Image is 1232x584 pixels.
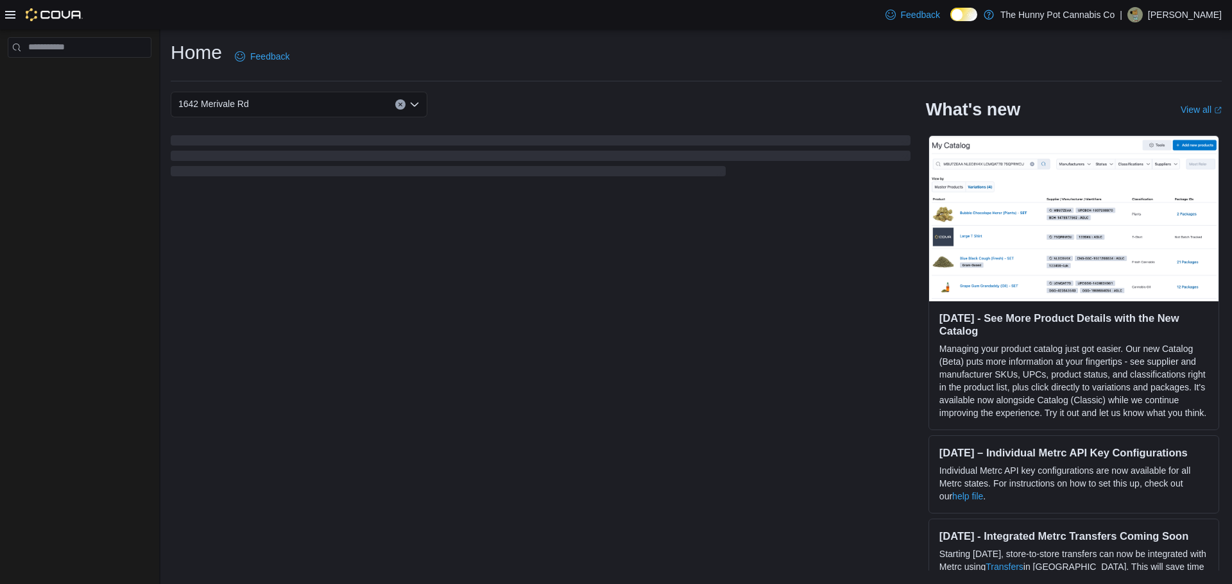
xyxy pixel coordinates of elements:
[1148,7,1222,22] p: [PERSON_NAME]
[926,99,1020,120] h2: What's new
[250,50,289,63] span: Feedback
[395,99,406,110] button: Clear input
[26,8,83,21] img: Cova
[939,446,1208,459] h3: [DATE] – Individual Metrc API Key Configurations
[880,2,945,28] a: Feedback
[986,562,1023,572] a: Transfers
[171,138,911,179] span: Loading
[178,96,249,112] span: 1642 Merivale Rd
[1127,7,1143,22] div: Rehan Bhatti
[1181,104,1222,115] a: View allExternal link
[1214,106,1222,114] svg: External link
[1120,7,1122,22] p: |
[939,530,1208,542] h3: [DATE] - Integrated Metrc Transfers Coming Soon
[939,312,1208,337] h3: [DATE] - See More Product Details with the New Catalog
[901,8,940,21] span: Feedback
[8,60,151,91] nav: Complex example
[230,44,295,69] a: Feedback
[939,342,1208,419] p: Managing your product catalog just got easier. Our new Catalog (Beta) puts more information at yo...
[950,8,977,21] input: Dark Mode
[950,21,951,22] span: Dark Mode
[409,99,420,110] button: Open list of options
[939,464,1208,503] p: Individual Metrc API key configurations are now available for all Metrc states. For instructions ...
[952,491,983,501] a: help file
[1000,7,1115,22] p: The Hunny Pot Cannabis Co
[171,40,222,65] h1: Home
